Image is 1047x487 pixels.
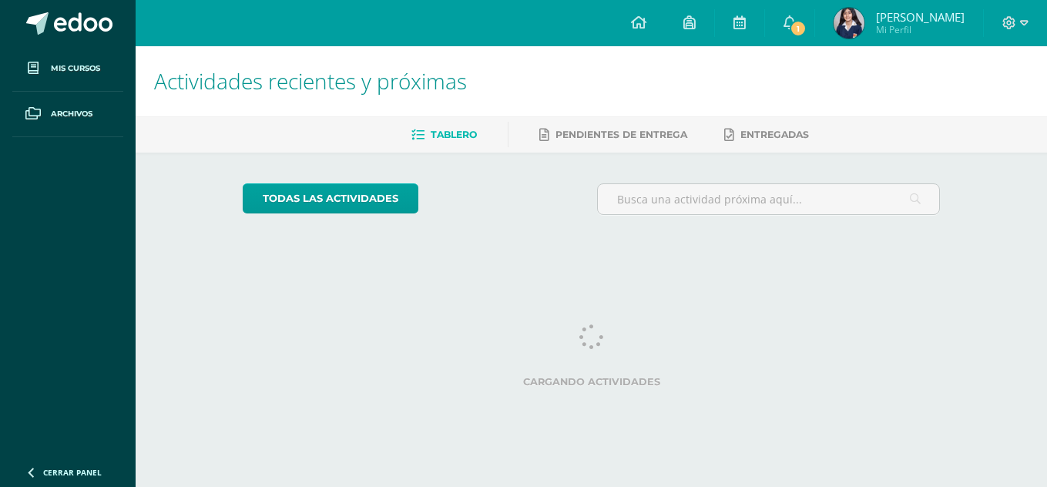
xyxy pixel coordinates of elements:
[243,183,418,213] a: todas las Actividades
[51,108,92,120] span: Archivos
[724,123,809,147] a: Entregadas
[43,467,102,478] span: Cerrar panel
[243,376,940,388] label: Cargando actividades
[876,23,965,36] span: Mi Perfil
[539,123,687,147] a: Pendientes de entrega
[154,66,467,96] span: Actividades recientes y próximas
[411,123,477,147] a: Tablero
[12,46,123,92] a: Mis cursos
[555,129,687,140] span: Pendientes de entrega
[790,20,807,37] span: 1
[12,92,123,137] a: Archivos
[431,129,477,140] span: Tablero
[876,9,965,25] span: [PERSON_NAME]
[51,62,100,75] span: Mis cursos
[834,8,864,39] img: 696a71306891b21af2327072ffd4866c.png
[740,129,809,140] span: Entregadas
[598,184,939,214] input: Busca una actividad próxima aquí...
